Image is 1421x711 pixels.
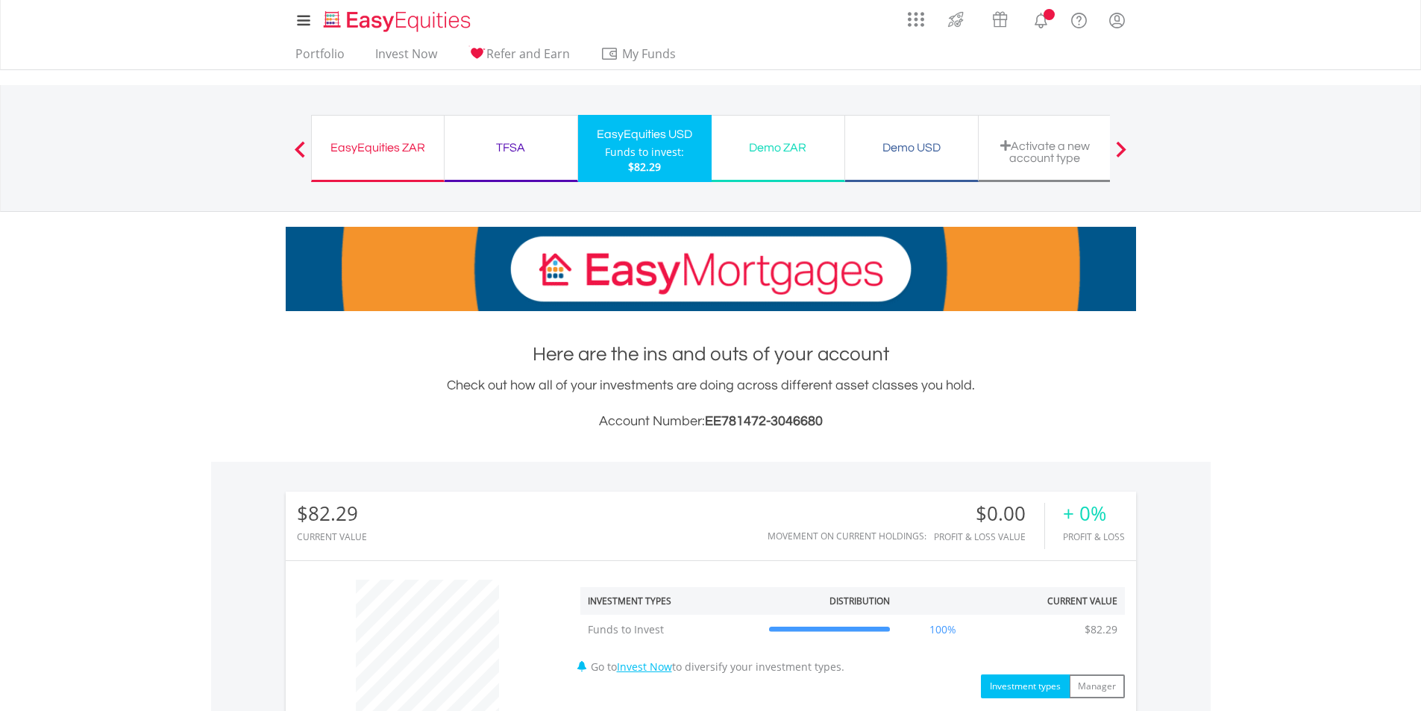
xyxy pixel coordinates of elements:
[286,375,1136,432] div: Check out how all of your investments are doing across different asset classes you hold.
[321,9,477,34] img: EasyEquities_Logo.png
[289,46,351,69] a: Portfolio
[605,145,684,160] div: Funds to invest:
[286,227,1136,311] img: EasyMortage Promotion Banner
[297,532,367,542] div: CURRENT VALUE
[600,44,698,63] span: My Funds
[854,137,969,158] div: Demo USD
[934,503,1044,524] div: $0.00
[587,124,703,145] div: EasyEquities USD
[1063,503,1125,524] div: + 0%
[898,4,934,28] a: AppsGrid
[988,7,1012,31] img: vouchers-v2.svg
[978,4,1022,31] a: Vouchers
[981,674,1070,698] button: Investment types
[628,160,661,174] span: $82.29
[286,411,1136,432] h3: Account Number:
[897,615,988,645] td: 100%
[297,503,367,524] div: $82.29
[1069,674,1125,698] button: Manager
[908,11,924,28] img: grid-menu-icon.svg
[1098,4,1136,37] a: My Profile
[934,532,1044,542] div: Profit & Loss Value
[829,595,890,607] div: Distribution
[1077,615,1125,645] td: $82.29
[454,137,568,158] div: TFSA
[369,46,443,69] a: Invest Now
[318,4,477,34] a: Home page
[462,46,576,69] a: Refer and Earn
[486,46,570,62] span: Refer and Earn
[1060,4,1098,34] a: FAQ's and Support
[321,137,435,158] div: EasyEquities ZAR
[1022,4,1060,34] a: Notifications
[569,572,1136,698] div: Go to to diversify your investment types.
[988,587,1125,615] th: Current Value
[1063,532,1125,542] div: Profit & Loss
[286,341,1136,368] h1: Here are the ins and outs of your account
[944,7,968,31] img: thrive-v2.svg
[580,615,762,645] td: Funds to Invest
[580,587,762,615] th: Investment Types
[721,137,835,158] div: Demo ZAR
[617,660,672,674] a: Invest Now
[705,414,823,428] span: EE781472-3046680
[768,531,926,541] div: Movement on Current Holdings:
[988,140,1102,164] div: Activate a new account type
